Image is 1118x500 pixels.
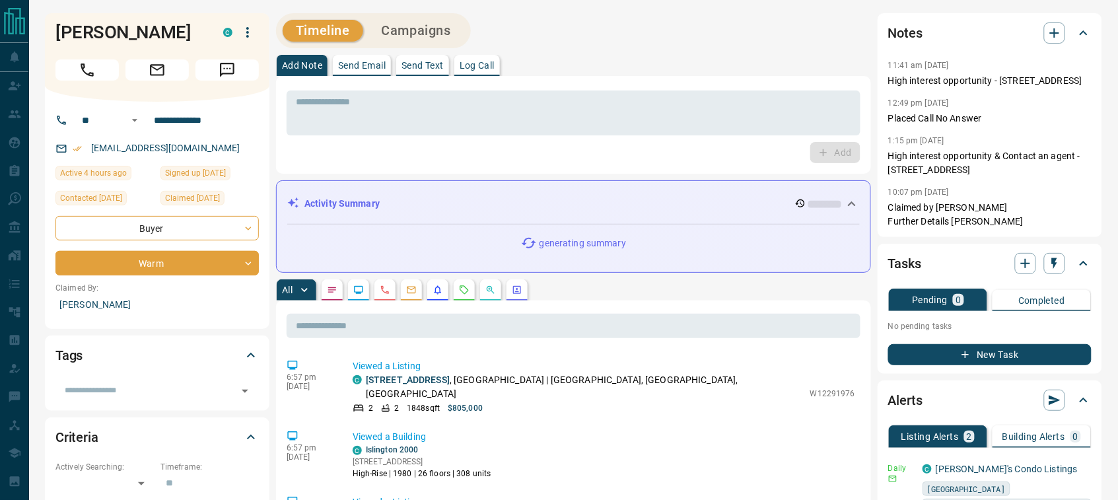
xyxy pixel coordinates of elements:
[888,112,1092,125] p: Placed Call No Answer
[353,468,491,480] p: High-Rise | 1980 | 26 floors | 308 units
[287,373,333,382] p: 6:57 pm
[460,61,495,70] p: Log Call
[810,388,855,400] p: W12291976
[888,316,1092,336] p: No pending tasks
[282,285,293,295] p: All
[287,452,333,462] p: [DATE]
[236,382,254,400] button: Open
[366,373,804,401] p: , [GEOGRAPHIC_DATA] | [GEOGRAPHIC_DATA], [GEOGRAPHIC_DATA], [GEOGRAPHIC_DATA]
[406,285,417,295] svg: Emails
[282,61,322,70] p: Add Note
[160,461,259,473] p: Timeframe:
[127,112,143,128] button: Open
[55,191,154,209] div: Mon May 22 2023
[353,375,362,384] div: condos.ca
[60,166,127,180] span: Active 4 hours ago
[55,216,259,240] div: Buyer
[353,359,855,373] p: Viewed a Listing
[195,59,259,81] span: Message
[1002,432,1065,441] p: Building Alerts
[55,345,83,366] h2: Tags
[338,61,386,70] p: Send Email
[1018,296,1065,305] p: Completed
[459,285,470,295] svg: Requests
[223,28,232,37] div: condos.ca
[888,248,1092,279] div: Tasks
[287,192,860,216] div: Activity Summary
[55,282,259,294] p: Claimed By:
[888,136,944,145] p: 1:15 pm [DATE]
[368,402,373,414] p: 2
[91,143,240,153] a: [EMAIL_ADDRESS][DOMAIN_NAME]
[366,445,419,454] a: Islington 2000
[366,375,450,385] a: [STREET_ADDRESS]
[407,402,440,414] p: 1848 sqft
[512,285,522,295] svg: Agent Actions
[55,421,259,453] div: Criteria
[353,285,364,295] svg: Lead Browsing Activity
[55,251,259,275] div: Warm
[55,59,119,81] span: Call
[125,59,189,81] span: Email
[540,236,626,250] p: generating summary
[888,462,915,474] p: Daily
[888,17,1092,49] div: Notes
[165,166,226,180] span: Signed up [DATE]
[304,197,380,211] p: Activity Summary
[55,22,203,43] h1: [PERSON_NAME]
[380,285,390,295] svg: Calls
[73,144,82,153] svg: Email Verified
[888,201,1092,229] p: Claimed by [PERSON_NAME] Further Details [PERSON_NAME]
[888,149,1092,177] p: High interest opportunity & Contact an agent - [STREET_ADDRESS]
[927,482,1006,495] span: [GEOGRAPHIC_DATA]
[394,402,399,414] p: 2
[888,474,897,483] svg: Email
[327,285,337,295] svg: Notes
[888,390,923,411] h2: Alerts
[402,61,444,70] p: Send Text
[353,456,491,468] p: [STREET_ADDRESS]
[433,285,443,295] svg: Listing Alerts
[55,461,154,473] p: Actively Searching:
[353,446,362,455] div: condos.ca
[923,464,932,474] div: condos.ca
[888,22,923,44] h2: Notes
[967,432,972,441] p: 2
[287,443,333,452] p: 6:57 pm
[353,430,855,444] p: Viewed a Building
[888,61,949,70] p: 11:41 am [DATE]
[448,402,483,414] p: $805,000
[888,74,1092,88] p: High interest opportunity - [STREET_ADDRESS]
[55,294,259,316] p: [PERSON_NAME]
[165,192,220,205] span: Claimed [DATE]
[55,166,154,184] div: Sat Aug 16 2025
[888,384,1092,416] div: Alerts
[287,382,333,391] p: [DATE]
[956,295,961,304] p: 0
[55,339,259,371] div: Tags
[485,285,496,295] svg: Opportunities
[888,188,949,197] p: 10:07 pm [DATE]
[160,166,259,184] div: Wed May 17 2023
[283,20,363,42] button: Timeline
[55,427,98,448] h2: Criteria
[888,344,1092,365] button: New Task
[160,191,259,209] div: Wed May 17 2023
[368,20,464,42] button: Campaigns
[936,464,1078,474] a: [PERSON_NAME]'s Condo Listings
[888,98,949,108] p: 12:49 pm [DATE]
[901,432,959,441] p: Listing Alerts
[912,295,948,304] p: Pending
[1073,432,1078,441] p: 0
[888,253,921,274] h2: Tasks
[60,192,122,205] span: Contacted [DATE]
